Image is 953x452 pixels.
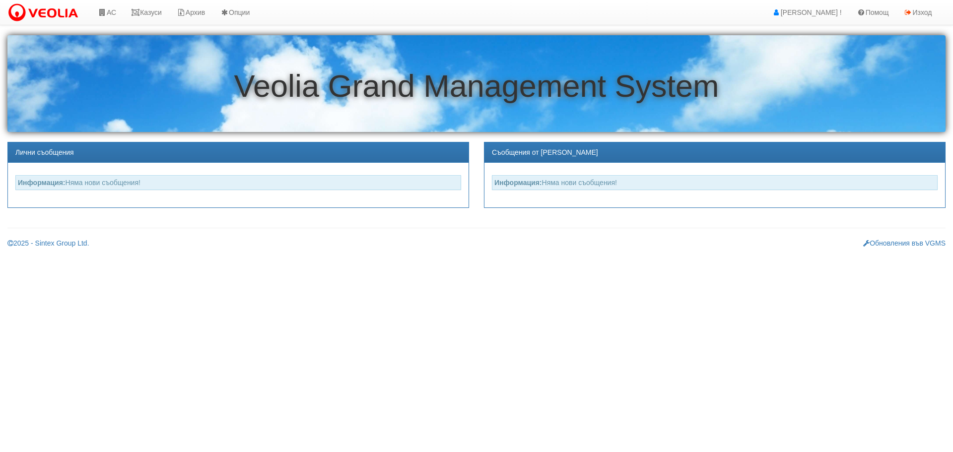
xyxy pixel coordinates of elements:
div: Няма нови съобщения! [492,175,938,190]
strong: Информация: [494,179,542,187]
a: 2025 - Sintex Group Ltd. [7,239,89,247]
div: Няма нови съобщения! [15,175,461,190]
h1: Veolia Grand Management System [7,69,946,103]
strong: Информация: [18,179,66,187]
div: Лични съобщения [8,142,469,163]
img: VeoliaLogo.png [7,2,83,23]
div: Съобщения от [PERSON_NAME] [484,142,945,163]
a: Обновления във VGMS [863,239,946,247]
